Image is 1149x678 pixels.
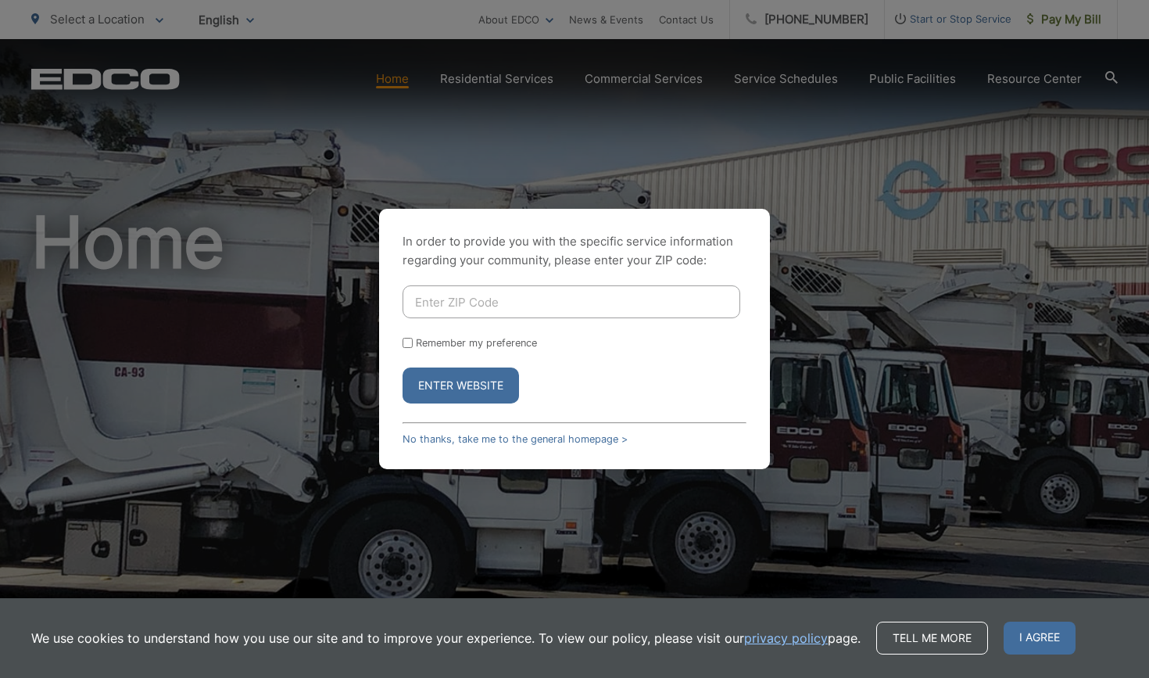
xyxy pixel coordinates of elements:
label: Remember my preference [416,337,537,349]
p: We use cookies to understand how you use our site and to improve your experience. To view our pol... [31,629,861,648]
a: No thanks, take me to the general homepage > [403,433,628,445]
button: Enter Website [403,368,519,404]
a: Tell me more [876,622,988,655]
span: I agree [1004,622,1076,655]
p: In order to provide you with the specific service information regarding your community, please en... [403,232,746,270]
input: Enter ZIP Code [403,285,740,318]
a: privacy policy [744,629,828,648]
